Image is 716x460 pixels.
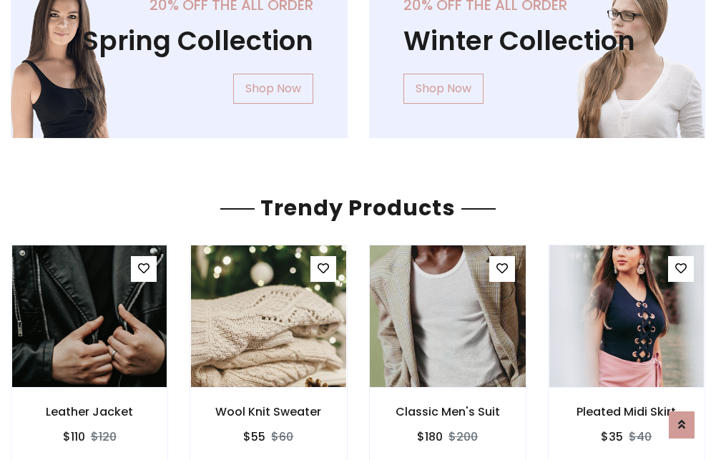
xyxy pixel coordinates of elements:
[91,429,117,445] del: $120
[190,405,346,419] h6: Wool Knit Sweater
[403,25,672,57] h1: Winter Collection
[549,405,705,419] h6: Pleated Midi Skirt
[11,405,167,419] h6: Leather Jacket
[233,74,313,104] a: Shop Now
[63,430,85,444] h6: $110
[370,405,526,419] h6: Classic Men's Suit
[403,74,484,104] a: Shop Now
[271,429,293,445] del: $60
[601,430,623,444] h6: $35
[243,430,265,444] h6: $55
[629,429,652,445] del: $40
[255,192,461,223] span: Trendy Products
[417,430,443,444] h6: $180
[45,25,313,57] h1: Spring Collection
[448,429,478,445] del: $200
